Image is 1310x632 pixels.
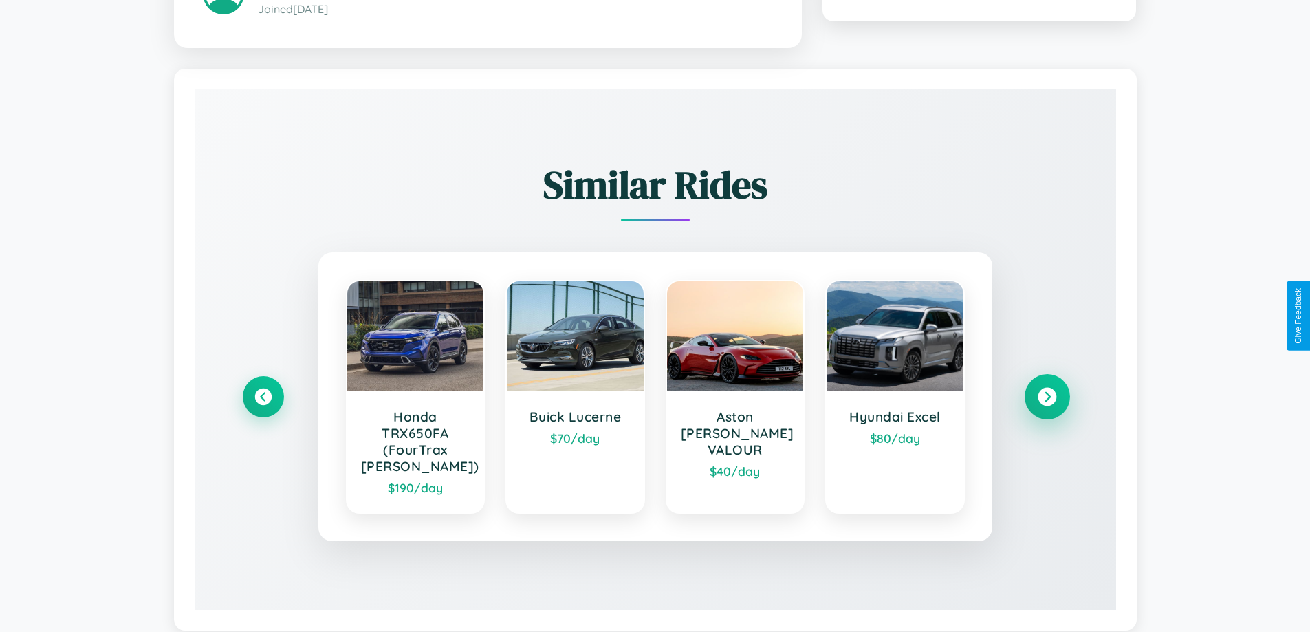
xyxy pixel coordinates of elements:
h2: Similar Rides [243,158,1068,211]
h3: Hyundai Excel [840,408,950,425]
a: Hyundai Excel$80/day [825,280,965,514]
h3: Buick Lucerne [521,408,630,425]
a: Aston [PERSON_NAME] VALOUR$40/day [666,280,805,514]
div: $ 190 /day [361,480,470,495]
div: $ 70 /day [521,431,630,446]
a: Buick Lucerne$70/day [505,280,645,514]
div: Give Feedback [1293,288,1303,344]
h3: Aston [PERSON_NAME] VALOUR [681,408,790,458]
a: Honda TRX650FA (FourTrax [PERSON_NAME])$190/day [346,280,485,514]
div: $ 80 /day [840,431,950,446]
h3: Honda TRX650FA (FourTrax [PERSON_NAME]) [361,408,470,475]
div: $ 40 /day [681,464,790,479]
